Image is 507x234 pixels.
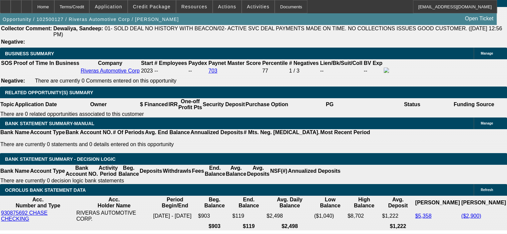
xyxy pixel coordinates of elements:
[198,223,231,230] th: $903
[30,165,65,177] th: Account Type
[141,60,153,66] b: Start
[81,68,140,74] a: Riveras Automotive Corp
[245,98,288,111] th: Purchase Option
[5,90,93,95] span: RELATED OPPORTUNITY(S) SUMMARY
[5,187,86,193] span: OCROLUS BANK STATEMENT DATA
[262,60,288,66] b: Percentile
[168,98,178,111] th: IRR
[242,0,275,13] button: Activities
[481,52,493,55] span: Manage
[190,129,243,136] th: Annualized Deposits
[14,98,57,111] th: Application Date
[188,67,207,75] td: --
[266,223,313,230] th: $2,498
[133,4,171,9] span: Credit Package
[218,4,236,9] span: Actions
[462,13,496,24] a: Open Ticket
[57,98,140,111] th: Owner
[461,213,481,219] a: ($2,900)
[5,51,54,56] span: BUSINESS SUMMARY
[232,223,266,230] th: $119
[288,98,371,111] th: PG
[320,67,363,75] td: --
[453,98,495,111] th: Funding Source
[289,68,319,74] div: 1 / 3
[382,210,414,222] td: $1,222
[382,196,414,209] th: Avg. Deposit
[178,98,202,111] th: One-off Profit Pts
[213,0,241,13] button: Actions
[154,68,158,74] span: --
[270,165,288,177] th: NSF(#)
[314,210,346,222] td: ($1,040)
[1,78,25,84] b: Negative:
[95,4,122,9] span: Application
[289,60,319,66] b: # Negatives
[35,78,176,84] span: There are currently 0 Comments entered on this opportunity
[198,196,231,209] th: Beg. Balance
[288,165,341,177] th: Annualized Deposits
[13,60,80,67] th: Proof of Time In Business
[139,165,163,177] th: Deposits
[1,39,25,45] b: Negative:
[382,223,414,230] th: $1,222
[181,4,207,9] span: Resources
[198,210,231,222] td: $903
[232,196,266,209] th: End. Balance
[247,165,270,177] th: Avg. Deposits
[347,196,381,209] th: High Balance
[153,210,197,222] td: [DATE] - [DATE]
[53,26,502,37] span: 01- SOLD DEAL NO HISTORY WITH BEACON/02- ACTIVE SVC DEAL PAYMENTS MADE ON TIME. NO COLLECTIONS IS...
[314,196,346,209] th: Low Balance
[118,165,139,177] th: Beg. Balance
[266,196,313,209] th: Avg. Daily Balance
[5,121,94,126] span: BANK STATEMENT SUMMARY-MANUAL
[481,188,493,192] span: Refresh
[202,98,245,111] th: Security Deposit
[76,210,152,222] td: RIVERAS AUTOMOTIVE CORP.
[225,165,246,177] th: Avg. Balance
[1,26,52,31] b: Collector Comment:
[363,67,383,75] td: --
[162,165,191,177] th: Withdrawls
[90,0,127,13] button: Application
[153,196,197,209] th: Period Begin/End
[481,121,493,125] span: Manage
[204,165,225,177] th: End. Balance
[320,129,370,136] th: Most Recent Period
[364,60,382,66] b: BV Exp
[320,60,362,66] b: Lien/Bk/Suit/Coll
[145,129,190,136] th: Avg. End Balance
[76,196,152,209] th: Acc. Holder Name
[415,196,460,209] th: [PERSON_NAME]
[3,17,179,22] span: Opportunity / 102500127 / Riveras Automotive Corp / [PERSON_NAME]
[53,26,103,31] b: Dewaliya, Sandeep:
[1,60,13,67] th: SOS
[65,165,98,177] th: Bank Account NO.
[176,0,212,13] button: Resources
[188,60,207,66] b: Paydex
[415,213,431,219] a: $5,358
[0,141,370,147] p: There are currently 0 statements and 0 details entered on this opportunity
[65,129,113,136] th: Bank Account NO.
[5,156,116,162] span: Bank Statement Summary - Decision Logic
[1,210,48,222] a: 930875692 CHASE CHECKING
[262,68,288,74] div: 77
[98,165,118,177] th: Activity Period
[232,210,266,222] td: $119
[208,60,261,66] b: Paynet Master Score
[140,98,168,111] th: $ Financed
[461,196,506,209] th: [PERSON_NAME]
[371,98,453,111] th: Status
[266,210,313,222] td: $2,498
[113,129,145,136] th: # Of Periods
[243,129,320,136] th: # Mts. Neg. [MEDICAL_DATA].
[347,210,381,222] td: $8,702
[154,60,187,66] b: # Employees
[141,67,153,75] td: 2023
[192,165,204,177] th: Fees
[1,196,75,209] th: Acc. Number and Type
[384,68,389,73] img: facebook-icon.png
[247,4,270,9] span: Activities
[128,0,176,13] button: Credit Package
